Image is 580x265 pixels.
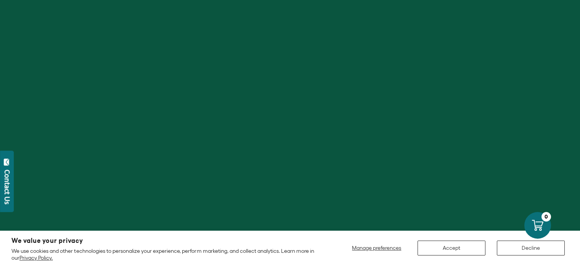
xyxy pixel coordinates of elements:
p: We use cookies and other technologies to personalize your experience, perform marketing, and coll... [11,247,320,261]
button: Decline [497,241,565,255]
button: Manage preferences [347,241,406,255]
div: 0 [541,212,551,222]
a: Privacy Policy. [19,255,53,261]
div: Contact Us [3,170,11,204]
button: Accept [418,241,485,255]
h2: We value your privacy [11,238,320,244]
span: Manage preferences [352,245,401,251]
